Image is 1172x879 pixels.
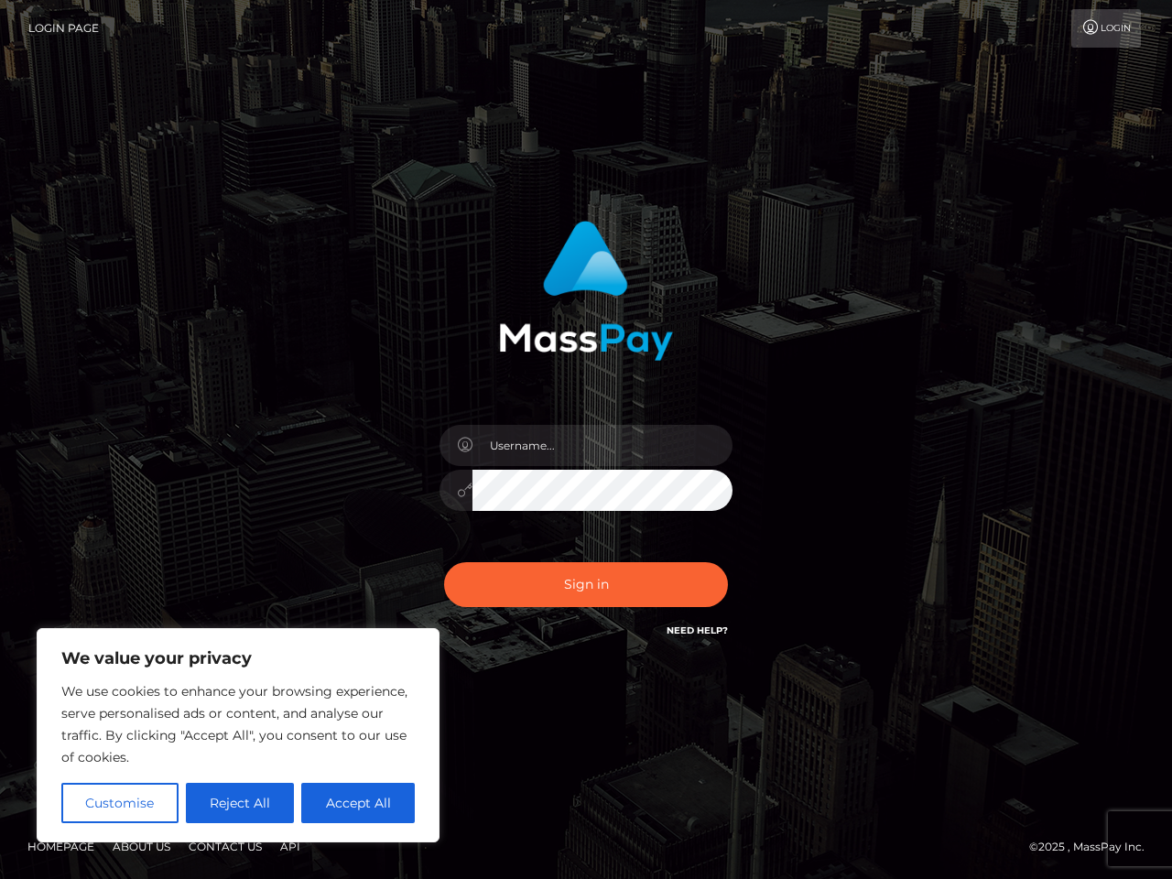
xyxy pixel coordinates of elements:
a: Contact Us [181,832,269,861]
button: Sign in [444,562,728,607]
button: Reject All [186,783,295,823]
div: We value your privacy [37,628,439,842]
button: Customise [61,783,179,823]
input: Username... [472,425,732,466]
a: API [273,832,308,861]
a: Login [1071,9,1141,48]
a: Homepage [20,832,102,861]
a: About Us [105,832,178,861]
a: Need Help? [667,624,728,636]
button: Accept All [301,783,415,823]
p: We use cookies to enhance your browsing experience, serve personalised ads or content, and analys... [61,680,415,768]
img: MassPay Login [499,221,673,361]
a: Login Page [28,9,99,48]
p: We value your privacy [61,647,415,669]
div: © 2025 , MassPay Inc. [1029,837,1158,857]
